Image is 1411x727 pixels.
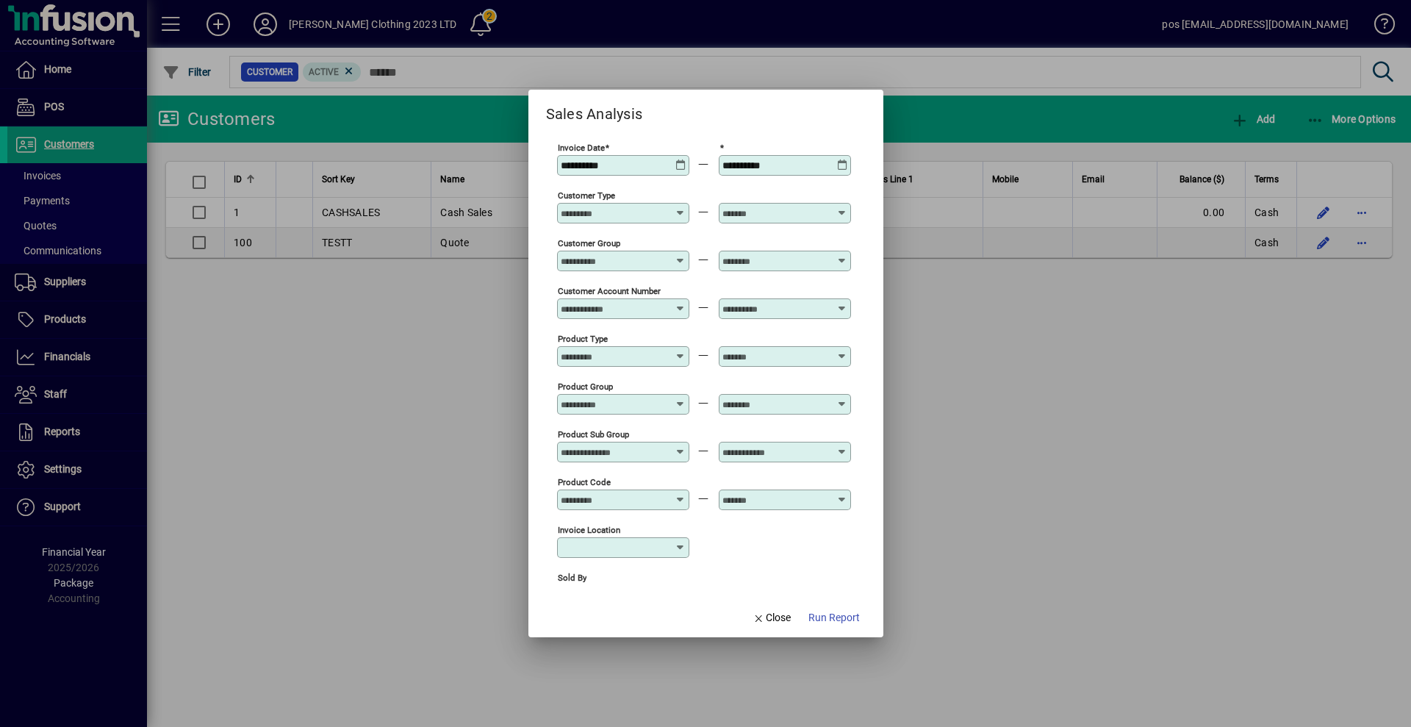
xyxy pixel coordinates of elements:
[803,605,866,631] button: Run Report
[558,190,615,201] mat-label: Customer Type
[558,143,605,153] mat-label: Invoice Date
[558,334,608,344] mat-label: Product Type
[808,610,860,626] span: Run Report
[558,382,613,392] mat-label: Product Group
[558,286,661,296] mat-label: Customer Account Number
[558,573,586,583] mat-label: Sold By
[558,477,611,487] mat-label: Product Code
[753,610,791,626] span: Close
[558,238,620,248] mat-label: Customer Group
[528,90,661,126] h2: Sales Analysis
[558,429,629,440] mat-label: Product Sub Group
[558,525,620,535] mat-label: Invoice location
[747,605,797,631] button: Close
